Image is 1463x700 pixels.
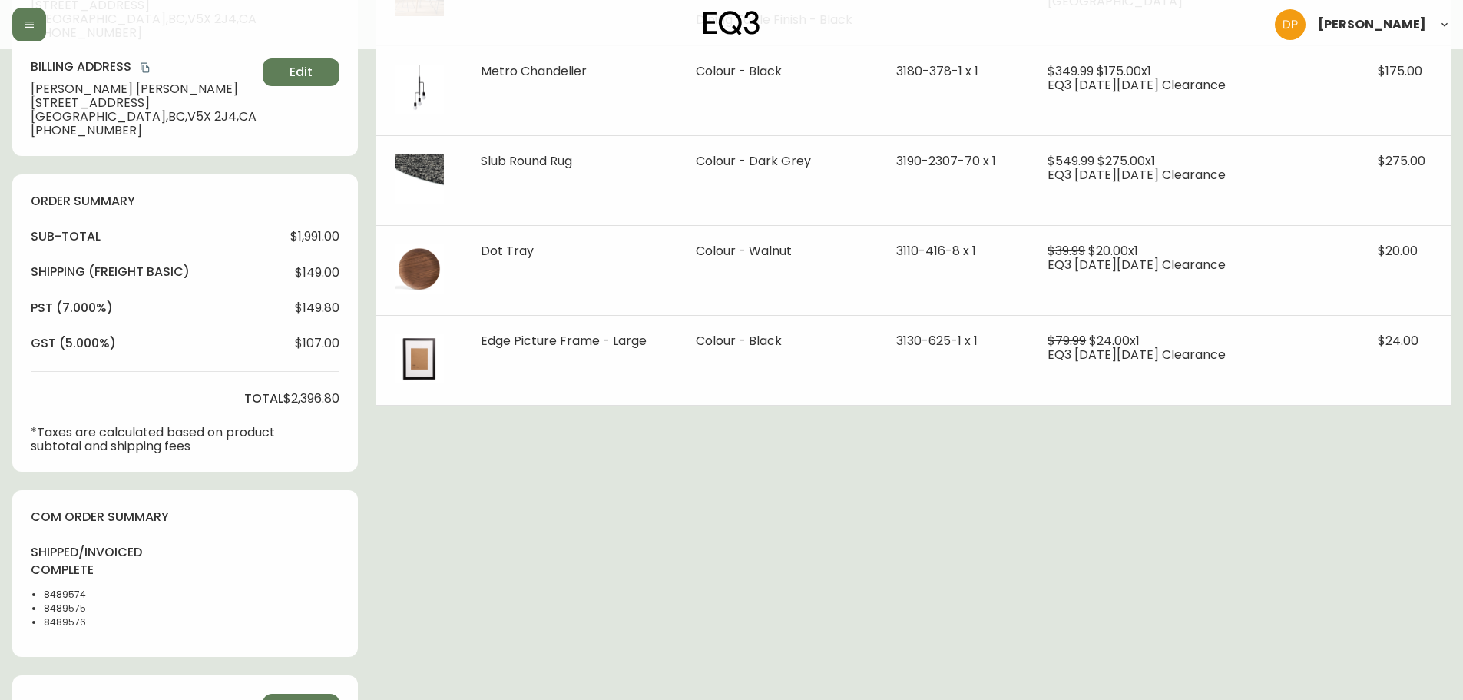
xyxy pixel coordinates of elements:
[44,615,121,629] li: 8489576
[283,392,339,406] span: $2,396.80
[31,228,101,245] h4: sub-total
[703,11,760,35] img: logo
[1089,332,1140,350] span: $24.00 x 1
[896,152,996,170] span: 3190-2307-70 x 1
[263,58,339,86] button: Edit
[696,334,859,348] li: Colour - Black
[395,334,444,383] img: 8f3f392c-302e-493c-ad68-7561872f2291.jpg
[44,588,121,602] li: 8489574
[295,301,339,315] span: $149.80
[31,58,257,75] h4: Billing Address
[290,230,339,244] span: $1,991.00
[295,337,339,350] span: $107.00
[1048,166,1226,184] span: EQ3 [DATE][DATE] Clearance
[481,332,647,350] span: Edge Picture Frame - Large
[395,65,444,114] img: 8583dec6-957d-45ba-b3e7-ae65d3384e5b.jpg
[1048,256,1226,274] span: EQ3 [DATE][DATE] Clearance
[44,602,121,615] li: 8489575
[31,335,116,352] h4: gst (5.000%)
[1048,242,1085,260] span: $39.99
[1097,62,1151,80] span: $175.00 x 1
[1048,332,1086,350] span: $79.99
[31,193,339,210] h4: order summary
[1048,76,1226,94] span: EQ3 [DATE][DATE] Clearance
[1088,242,1138,260] span: $20.00 x 1
[1048,346,1226,363] span: EQ3 [DATE][DATE] Clearance
[896,332,978,350] span: 3130-625-1 x 1
[1048,152,1094,170] span: $549.99
[395,154,444,204] img: 63508909-9ef5-4642-b321-ee165b80dd77.jpg
[696,65,859,78] li: Colour - Black
[244,390,283,407] h4: total
[31,509,339,526] h4: com order summary
[31,264,190,280] h4: Shipping ( Freight Basic )
[1318,18,1426,31] span: [PERSON_NAME]
[1048,62,1094,80] span: $349.99
[1378,332,1418,350] span: $24.00
[31,110,257,124] span: [GEOGRAPHIC_DATA] , BC , V5X 2J4 , CA
[481,152,572,170] span: Slub Round Rug
[1378,242,1418,260] span: $20.00
[31,300,113,317] h4: pst (7.000%)
[395,244,444,294] img: 34e21539-8fd3-402a-8b60-5eb6d04dc626.jpg
[481,62,587,80] span: Metro Chandelier
[31,82,257,96] span: [PERSON_NAME] [PERSON_NAME]
[1275,9,1306,40] img: b0154ba12ae69382d64d2f3159806b19
[1378,62,1422,80] span: $175.00
[1097,152,1155,170] span: $275.00 x 1
[290,64,313,81] span: Edit
[896,62,978,80] span: 3180-378-1 x 1
[696,244,859,258] li: Colour - Walnut
[481,242,534,260] span: Dot Tray
[295,266,339,280] span: $149.00
[1378,152,1425,170] span: $275.00
[31,124,257,138] span: [PHONE_NUMBER]
[31,96,257,110] span: [STREET_ADDRESS]
[896,242,976,260] span: 3110-416-8 x 1
[696,154,859,168] li: Colour - Dark Grey
[31,426,283,453] p: *Taxes are calculated based on product subtotal and shipping fees
[137,60,153,75] button: copy
[31,544,121,579] h4: shipped/invoiced complete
